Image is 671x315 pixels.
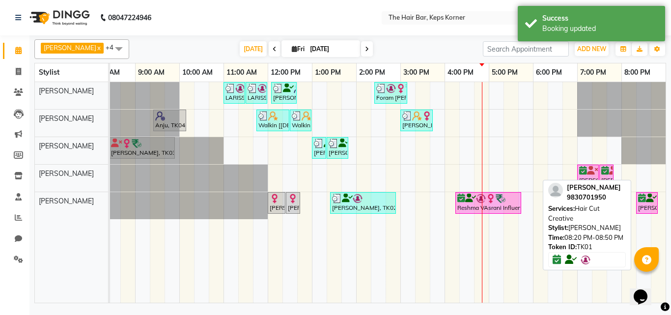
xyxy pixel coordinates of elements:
[548,223,626,233] div: [PERSON_NAME]
[577,45,606,53] span: ADD NEW
[291,111,310,130] div: Walkin [[DEMOGRAPHIC_DATA]], TK08, 12:30 PM-01:00 PM, Out Curls /Blow Dry (Medium Hair)
[548,243,577,251] span: Token ID:
[401,111,432,130] div: [PERSON_NAME] JD/C, TK10, 03:00 PM-03:45 PM, Hair Wash Premium And Blast Dry
[489,65,520,80] a: 5:00 PM
[39,169,94,178] span: [PERSON_NAME]
[224,65,259,80] a: 11:00 AM
[542,24,658,34] div: Booking updated
[375,84,406,102] div: Foram [PERSON_NAME], TK12, 02:25 PM-03:10 PM, Hair Wash Classic And Blast Dry
[548,233,626,243] div: 08:20 PM-08:50 PM
[548,204,600,222] span: Hair Cut Creative
[328,139,347,157] div: [PERSON_NAME] ., TK07, 01:20 PM-01:50 PM, Straight Blow Out (Medium Hair)
[567,193,621,202] div: 9830701950
[272,84,296,102] div: [PERSON_NAME], TK05, 12:05 PM-12:40 PM, Epres Treatment
[331,194,395,212] div: [PERSON_NAME], TK02, 01:25 PM-02:55 PM, Touch Up 2 Inch Amonia Free
[240,41,267,57] span: [DATE]
[247,84,266,102] div: LARISSA [GEOGRAPHIC_DATA], TK06, 11:30 AM-12:00 PM, Out Curls /Blow Dry (Medium Hair)
[567,183,621,191] span: [PERSON_NAME]
[25,4,92,31] img: logo
[313,139,325,157] div: [PERSON_NAME] ., TK07, 01:00 PM-01:05 PM, Hair Wash Premium And Blast Dry
[307,42,356,57] input: 2025-10-03
[600,166,613,185] div: [PERSON_NAME], TK01, 07:30 PM-07:50 PM, OPI polish
[39,114,94,123] span: [PERSON_NAME]
[136,65,167,80] a: 9:00 AM
[401,65,432,80] a: 3:00 PM
[39,68,59,77] span: Stylist
[357,65,388,80] a: 2:00 PM
[39,142,94,150] span: [PERSON_NAME]
[456,194,520,212] div: Reshma VAsrani Influencer, TK11, 04:15 PM-05:45 PM, Touch Up 1 Inch With [PERSON_NAME]
[445,65,476,80] a: 4:00 PM
[548,204,575,212] span: Services:
[637,194,657,212] div: [PERSON_NAME], TK01, 08:20 PM-08:50 PM, Hair Cut Creative
[289,45,307,53] span: Fri
[268,65,303,80] a: 12:00 PM
[180,65,215,80] a: 10:00 AM
[224,84,244,102] div: LARISSA [GEOGRAPHIC_DATA], TK06, 11:00 AM-11:30 AM, 3 Tex X Booster
[257,111,288,130] div: Walkin [[DEMOGRAPHIC_DATA]], TK08, 11:45 AM-12:30 PM, Hair Wash Premium And Blast Dry
[542,13,658,24] div: Success
[287,194,299,212] div: [PERSON_NAME], TK09, 12:25 PM-12:35 PM, Out Curls /Blow Dry (Medium Hair)
[578,65,609,80] a: 7:00 PM
[39,197,94,205] span: [PERSON_NAME]
[548,242,626,252] div: TK01
[96,44,101,52] a: x
[312,65,343,80] a: 1:00 PM
[548,183,563,198] img: profile
[533,65,564,80] a: 6:00 PM
[269,194,284,212] div: [PERSON_NAME], TK09, 12:00 PM-12:25 PM, Hair Wash Premium And Blast Dry
[575,42,609,56] button: ADD NEW
[548,224,568,231] span: Stylist:
[483,41,569,57] input: Search Appointment
[106,43,121,51] span: +4
[578,166,598,185] div: [PERSON_NAME], TK01, 07:00 PM-07:30 PM, Gel Polish 10 Fingers
[44,44,96,52] span: [PERSON_NAME]
[630,276,661,305] iframe: chat widget
[39,86,94,95] span: [PERSON_NAME]
[154,111,185,130] div: Anju, TK04, 09:25 AM-10:10 AM, Hair Wash Premium And Blast Dry
[622,65,653,80] a: 8:00 PM
[110,139,174,157] div: [PERSON_NAME], TK03, 08:25 AM-09:55 AM, Touch Up 1 Inch Amonia Free
[108,4,151,31] b: 08047224946
[548,233,564,241] span: Time:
